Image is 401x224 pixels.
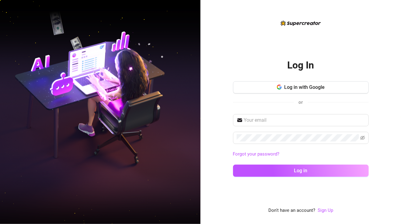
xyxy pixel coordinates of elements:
[360,135,365,140] span: eye-invisible
[268,207,315,214] span: Don't have an account?
[244,117,365,124] input: Your email
[288,59,314,72] h2: Log In
[233,151,369,158] a: Forgot your password?
[233,165,369,177] button: Log in
[233,151,280,157] a: Forgot your password?
[299,100,303,105] span: or
[284,84,325,90] span: Log in with Google
[318,208,333,213] a: Sign Up
[294,168,308,173] span: Log in
[318,207,333,214] a: Sign Up
[281,20,321,26] img: logo-BBDzfeDw.svg
[233,81,369,93] button: Log in with Google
